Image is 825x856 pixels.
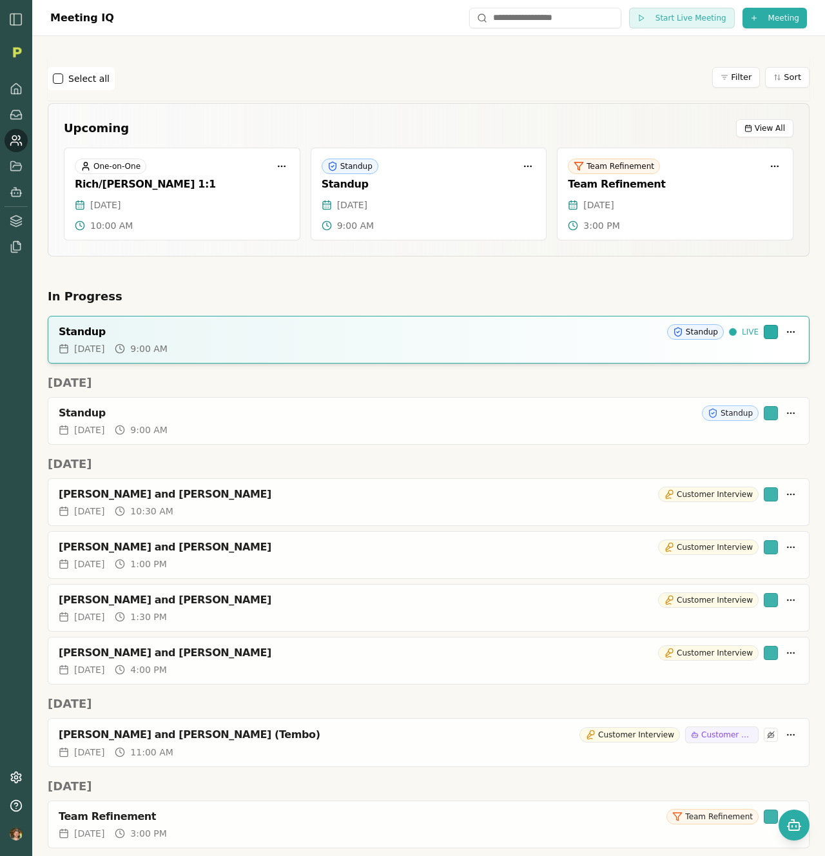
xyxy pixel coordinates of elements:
[783,405,799,421] button: More options
[7,43,26,62] img: Organization logo
[59,594,653,607] div: [PERSON_NAME] and [PERSON_NAME]
[74,423,104,436] span: [DATE]
[712,67,760,88] button: Filter
[736,119,793,137] button: View All
[274,159,289,174] button: More options
[783,727,799,743] button: More options
[337,219,374,232] span: 9:00 AM
[68,72,110,85] label: Select all
[59,810,661,823] div: Team Refinement
[764,325,778,339] div: Smith has been invited
[783,592,799,608] button: More options
[48,777,810,795] h2: [DATE]
[59,647,653,659] div: [PERSON_NAME] and [PERSON_NAME]
[59,326,662,338] div: Standup
[337,199,367,211] span: [DATE]
[48,531,810,579] a: [PERSON_NAME] and [PERSON_NAME]Customer Interview[DATE]1:00 PM
[75,159,146,174] div: One-on-One
[742,327,759,337] span: LIVE
[48,718,810,767] a: [PERSON_NAME] and [PERSON_NAME] (Tembo)Customer InterviewCustomer Research[DATE]11:00 AM
[48,584,810,632] a: [PERSON_NAME] and [PERSON_NAME]Customer Interview[DATE]1:30 PM
[764,810,778,824] div: Smith has been invited
[59,541,653,554] div: [PERSON_NAME] and [PERSON_NAME]
[130,610,166,623] span: 1:30 PM
[74,342,104,355] span: [DATE]
[74,746,104,759] span: [DATE]
[765,67,810,88] button: Sort
[5,794,28,817] button: Help
[583,219,619,232] span: 3:00 PM
[783,487,799,502] button: More options
[579,727,680,743] div: Customer Interview
[59,488,653,501] div: [PERSON_NAME] and [PERSON_NAME]
[130,827,166,840] span: 3:00 PM
[48,287,810,306] h2: In Progress
[764,593,778,607] div: Smith has been invited
[655,13,726,23] span: Start Live Meeting
[764,646,778,660] div: Smith has been invited
[658,487,759,502] div: Customer Interview
[667,324,724,340] div: Standup
[764,728,778,742] div: Smith has not been invited
[74,663,104,676] span: [DATE]
[658,645,759,661] div: Customer Interview
[48,695,810,713] h2: [DATE]
[48,455,810,473] h2: [DATE]
[48,374,810,392] h2: [DATE]
[48,637,810,685] a: [PERSON_NAME] and [PERSON_NAME]Customer Interview[DATE]4:00 PM
[90,199,121,211] span: [DATE]
[568,178,782,191] div: Team Refinement
[583,199,614,211] span: [DATE]
[568,159,660,174] div: Team Refinement
[10,828,23,841] img: profile
[764,406,778,420] div: Smith has been invited
[130,558,166,570] span: 1:00 PM
[779,810,810,841] button: Open chat
[666,809,759,824] div: Team Refinement
[783,540,799,555] button: More options
[59,728,574,741] div: [PERSON_NAME] and [PERSON_NAME] (Tembo)
[48,316,810,364] a: StandupStandupLIVE[DATE]9:00 AM
[8,12,24,27] img: sidebar
[322,159,378,174] div: Standup
[764,487,778,501] div: Smith has been invited
[702,405,759,421] div: Standup
[764,540,778,554] div: Smith has been invited
[74,827,104,840] span: [DATE]
[755,123,785,133] span: View All
[629,8,735,28] button: Start Live Meeting
[701,730,753,740] span: Customer Research
[74,505,104,518] span: [DATE]
[783,324,799,340] button: More options
[74,558,104,570] span: [DATE]
[48,801,810,848] a: Team RefinementTeam Refinement[DATE]3:00 PM
[767,159,782,174] button: More options
[59,407,697,420] div: Standup
[90,219,133,232] span: 10:00 AM
[658,592,759,608] div: Customer Interview
[64,119,129,137] h2: Upcoming
[50,10,114,26] h1: Meeting IQ
[130,342,168,355] span: 9:00 AM
[783,645,799,661] button: More options
[768,13,799,23] span: Meeting
[130,505,173,518] span: 10:30 AM
[322,178,536,191] div: Standup
[75,178,289,191] div: Rich/[PERSON_NAME] 1:1
[74,610,104,623] span: [DATE]
[742,8,807,28] button: Meeting
[130,663,166,676] span: 4:00 PM
[48,478,810,526] a: [PERSON_NAME] and [PERSON_NAME]Customer Interview[DATE]10:30 AM
[658,540,759,555] div: Customer Interview
[48,397,810,445] a: StandupStandup[DATE]9:00 AM
[783,809,799,824] button: More options
[130,423,168,436] span: 9:00 AM
[520,159,536,174] button: More options
[130,746,173,759] span: 11:00 AM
